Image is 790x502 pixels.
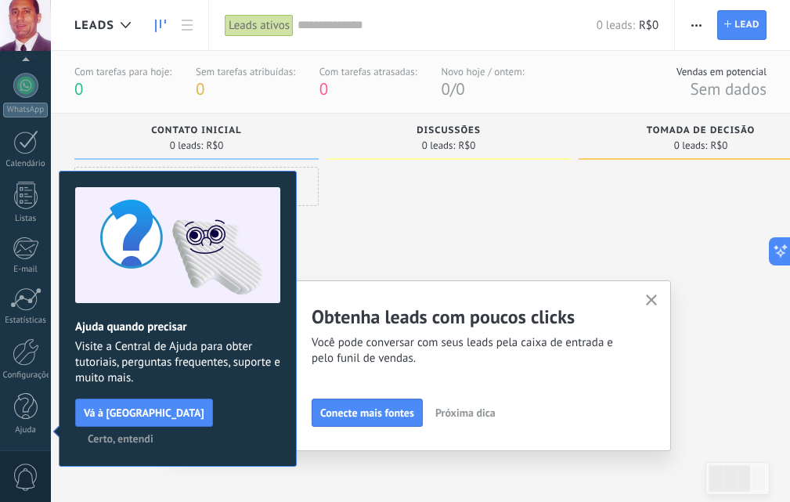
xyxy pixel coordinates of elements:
div: Adição rápida [74,167,319,206]
span: Visite a Central de Ajuda para obter tutoriais, perguntas frequentes, suporte e muito mais. [75,339,280,386]
span: R$0 [458,141,475,150]
div: WhatsApp [3,103,48,117]
button: Certo, entendi [81,427,161,450]
h2: Ajuda quando precisar [75,320,280,334]
div: Discussões [334,125,563,139]
span: R$0 [639,18,658,33]
span: 0 [319,78,328,99]
div: Novo hoje / ontem: [441,65,524,78]
a: Lead [717,10,767,40]
span: / [450,78,456,99]
span: 0 leads: [674,141,708,150]
span: 0 leads: [597,18,635,33]
span: 0 leads: [170,141,204,150]
div: Configurações [3,370,49,381]
span: R$0 [206,141,223,150]
div: Ajuda [3,425,49,435]
span: Leads [74,18,114,33]
span: Contato inicial [151,125,241,136]
div: Vendas em potencial [676,65,767,78]
div: Estatísticas [3,316,49,326]
span: Lead [734,11,759,39]
div: Sem tarefas atribuídas: [196,65,295,78]
a: Lista [174,10,200,41]
span: Conecte mais fontes [320,407,414,418]
span: Você pode conversar com seus leads pela caixa de entrada e pelo funil de vendas. [312,335,626,367]
span: Próxima dica [435,407,496,418]
span: Tomada de decisão [647,125,755,136]
span: 0 [441,78,449,99]
span: 0 [74,78,83,99]
span: Sem dados [690,78,767,99]
div: Calendário [3,159,49,169]
span: 0 leads: [422,141,456,150]
div: E-mail [3,265,49,275]
div: Com tarefas atrasadas: [319,65,417,78]
div: Leads ativos [225,14,294,37]
span: Discussões [417,125,481,136]
div: Contato inicial [82,125,311,139]
button: Mais [685,10,708,40]
a: Leads [147,10,174,41]
h2: Obtenha leads com poucos clicks [312,305,626,329]
button: Próxima dica [428,401,503,424]
div: Listas [3,214,49,224]
div: Com tarefas para hoje: [74,65,171,78]
span: 0 [196,78,204,99]
span: 0 [456,78,464,99]
span: Vá à [GEOGRAPHIC_DATA] [84,407,204,418]
span: Certo, entendi [88,433,153,444]
button: Vá à [GEOGRAPHIC_DATA] [75,399,213,427]
span: R$0 [710,141,727,150]
button: Conecte mais fontes [312,399,423,427]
